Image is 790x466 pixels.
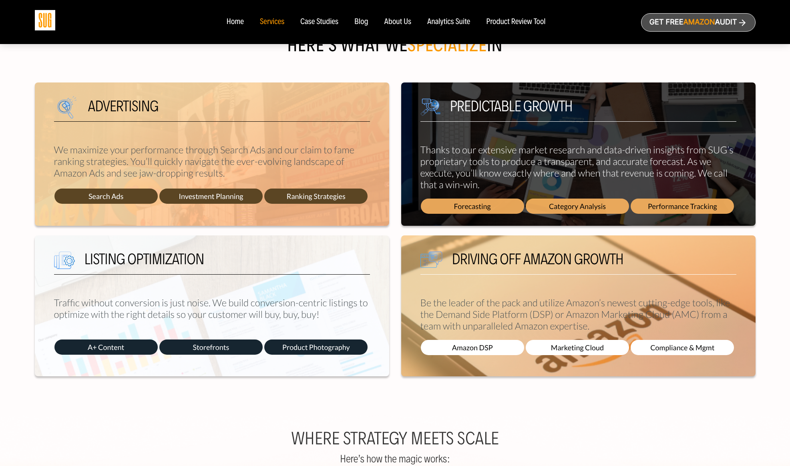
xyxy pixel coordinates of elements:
span: Investment Planning [159,189,263,204]
span: Storefronts [159,339,263,355]
p: Be the leader of the pack and utilize Amazon’s newest cutting-edge tools, like the Demand Side Pl... [420,297,736,332]
a: Analytics Suite [427,18,470,26]
a: Product Review Tool [486,18,545,26]
img: We are Smart [54,92,88,127]
span: Ranking Strategies [264,189,368,204]
h5: Driving off Amazon growth [420,251,736,275]
span: Product Photography [264,339,368,355]
a: Services [260,18,284,26]
span: Marketing Cloud [526,340,629,355]
img: We are Smart [420,251,442,268]
img: We are Smart [54,251,75,269]
p: We maximize your performance through Search Ads and our claim to fame ranking strategies. You’ll ... [54,144,370,179]
span: Amazon [683,18,715,26]
h5: Listing Optimization [54,251,370,275]
img: Sug [35,10,55,30]
span: Performance Tracking [631,199,734,214]
span: Forecasting [421,199,524,214]
a: Get freeAmazonAudit [641,13,756,32]
span: Compliance & Mgmt [631,340,734,355]
a: Blog [354,18,368,26]
a: Case Studies [300,18,338,26]
p: Thanks to our extensive market research and data-driven insights from SUG’s proprietary tools to ... [420,144,736,191]
span: Category Analysis [526,199,629,214]
img: We are Smart [420,98,440,116]
a: Home [226,18,243,26]
span: specialize [408,35,487,56]
h5: Predictable growth [420,98,736,122]
a: About Us [384,18,412,26]
p: Traffic without conversion is just noise. We build conversion-centric listings to optimize with t... [54,297,370,320]
span: A+ Content [54,339,158,355]
h5: Advertising [54,98,370,122]
h2: Here’s what We in [35,38,756,63]
span: Amazon DSP [421,340,524,355]
span: Search Ads [54,189,158,204]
